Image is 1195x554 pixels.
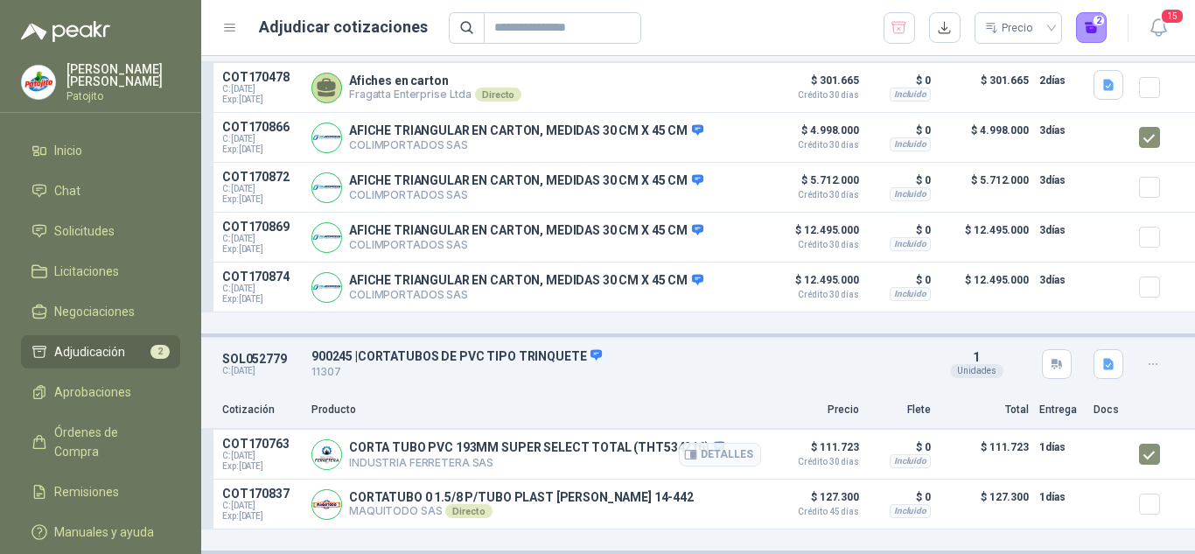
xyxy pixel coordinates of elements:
[222,70,301,84] p: COT170478
[21,335,180,368] a: Adjudicación2
[973,350,980,364] span: 1
[312,223,341,252] img: Company Logo
[21,475,180,508] a: Remisiones
[870,270,931,291] p: $ 0
[222,284,301,294] span: C: [DATE]
[349,188,703,201] p: COLIMPORTADOS SAS
[21,375,180,409] a: Aprobaciones
[1039,70,1083,91] p: 2 días
[21,295,180,328] a: Negociaciones
[941,220,1029,255] p: $ 12.495.000
[1094,402,1129,418] p: Docs
[870,220,931,241] p: $ 0
[222,84,301,95] span: C: [DATE]
[870,170,931,191] p: $ 0
[941,402,1029,418] p: Total
[1039,170,1083,191] p: 3 días
[950,364,1003,378] div: Unidades
[222,244,301,255] span: Exp: [DATE]
[21,214,180,248] a: Solicitudes
[349,490,694,504] p: CORTATUBO 0 1.5/8 P/TUBO PLAST [PERSON_NAME] 14-442
[349,123,703,139] p: AFICHE TRIANGULAR EN CARTON, MEDIDAS 30 CM X 45 CM
[772,220,859,249] p: $ 12.495.000
[890,504,931,518] div: Incluido
[21,255,180,288] a: Licitaciones
[890,454,931,468] div: Incluido
[349,74,521,88] p: Afiches en carton
[1039,437,1083,458] p: 1 días
[941,120,1029,155] p: $ 4.998.000
[222,95,301,105] span: Exp: [DATE]
[349,504,694,518] p: MAQUITODO SAS
[870,70,931,91] p: $ 0
[54,342,125,361] span: Adjudicación
[222,170,301,184] p: COT170872
[54,141,82,160] span: Inicio
[312,123,341,152] img: Company Logo
[222,194,301,205] span: Exp: [DATE]
[772,291,859,299] span: Crédito 30 días
[54,522,154,542] span: Manuales y ayuda
[311,364,922,381] p: 11307
[222,501,301,511] span: C: [DATE]
[941,487,1029,522] p: $ 127.300
[772,487,859,516] p: $ 127.300
[311,402,761,418] p: Producto
[54,382,131,402] span: Aprobaciones
[475,88,521,102] div: Directo
[21,174,180,207] a: Chat
[54,221,115,241] span: Solicitudes
[870,487,931,508] p: $ 0
[222,184,301,194] span: C: [DATE]
[312,173,341,202] img: Company Logo
[890,237,931,251] div: Incluido
[312,490,341,519] img: Company Logo
[21,416,180,468] a: Órdenes de Compra
[870,120,931,141] p: $ 0
[349,238,703,251] p: COLIMPORTADOS SAS
[222,234,301,244] span: C: [DATE]
[222,437,301,451] p: COT170763
[890,137,931,151] div: Incluido
[870,402,931,418] p: Flete
[1039,402,1083,418] p: Entrega
[772,437,859,466] p: $ 111.723
[349,288,703,301] p: COLIMPORTADOS SAS
[349,88,521,102] p: Fragatta Enterprise Ltda
[772,141,859,150] span: Crédito 30 días
[890,88,931,102] div: Incluido
[54,262,119,281] span: Licitaciones
[1076,12,1108,44] button: 2
[312,273,341,302] img: Company Logo
[222,487,301,501] p: COT170837
[150,345,170,359] span: 2
[349,223,703,239] p: AFICHE TRIANGULAR EN CARTON, MEDIDAS 30 CM X 45 CM
[772,70,859,100] p: $ 301.665
[66,63,180,88] p: [PERSON_NAME] [PERSON_NAME]
[222,294,301,305] span: Exp: [DATE]
[222,511,301,522] span: Exp: [DATE]
[222,402,301,418] p: Cotización
[349,456,724,469] p: INDUSTRIA FERRETERA SAS
[1160,8,1185,25] span: 15
[54,482,119,501] span: Remisiones
[66,91,180,102] p: Patojito
[21,21,110,42] img: Logo peakr
[312,440,341,469] img: Company Logo
[772,241,859,249] span: Crédito 30 días
[985,15,1036,41] div: Precio
[772,508,859,516] span: Crédito 45 días
[1039,120,1083,141] p: 3 días
[222,451,301,461] span: C: [DATE]
[222,270,301,284] p: COT170874
[222,366,301,376] p: C: [DATE]
[21,515,180,549] a: Manuales y ayuda
[259,15,428,39] h1: Adjudicar cotizaciones
[1143,12,1174,44] button: 15
[772,120,859,150] p: $ 4.998.000
[772,191,859,200] span: Crédito 30 días
[349,173,703,189] p: AFICHE TRIANGULAR EN CARTON, MEDIDAS 30 CM X 45 CM
[54,181,80,200] span: Chat
[222,134,301,144] span: C: [DATE]
[1039,487,1083,508] p: 1 días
